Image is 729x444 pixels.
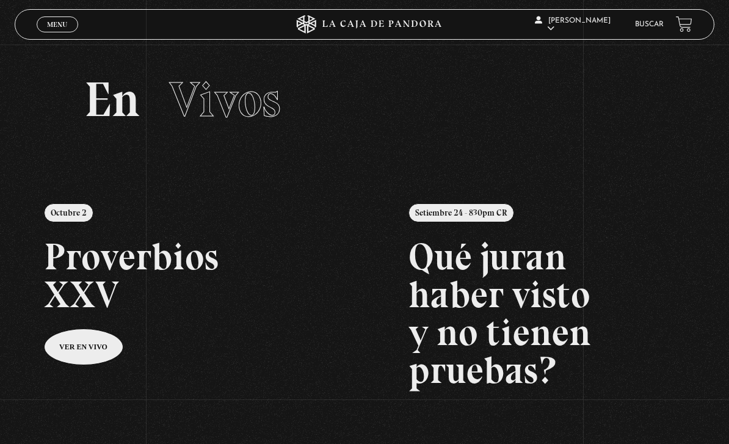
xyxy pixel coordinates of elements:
a: Buscar [635,21,664,28]
a: View your shopping cart [676,16,692,32]
span: Menu [47,21,67,28]
h2: En [84,75,644,124]
span: Cerrar [43,31,71,39]
span: [PERSON_NAME] [535,17,611,32]
span: Vivos [169,70,281,129]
